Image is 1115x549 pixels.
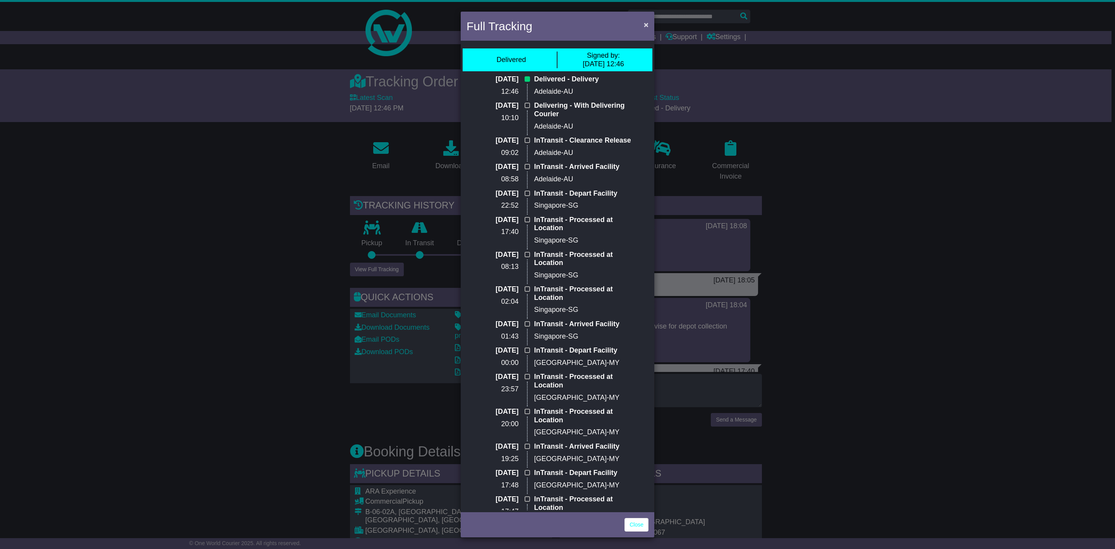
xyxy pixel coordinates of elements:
p: [DATE] [480,75,519,84]
p: [DATE] [480,320,519,329]
p: InTransit - Processed at Location [534,495,636,512]
p: Delivering - With Delivering Courier [534,102,636,118]
p: Adelaide-AU [534,122,636,131]
p: [DATE] [480,189,519,198]
p: 20:00 [480,420,519,429]
p: 08:13 [480,263,519,271]
p: Singapore-SG [534,332,636,341]
button: Close [640,17,652,33]
p: InTransit - Processed at Location [534,251,636,267]
p: InTransit - Arrived Facility [534,320,636,329]
p: [DATE] [480,102,519,110]
p: Adelaide-AU [534,88,636,96]
p: Singapore-SG [534,271,636,280]
p: [DATE] [480,346,519,355]
span: Signed by: [587,52,620,59]
p: [DATE] [480,216,519,224]
p: Adelaide-AU [534,175,636,184]
p: 10:10 [480,114,519,122]
p: InTransit - Depart Facility [534,469,636,477]
p: 22:52 [480,201,519,210]
p: InTransit - Depart Facility [534,346,636,355]
p: 23:57 [480,385,519,394]
p: [DATE] [480,408,519,416]
div: [DATE] 12:46 [583,52,624,68]
p: 02:04 [480,298,519,306]
p: 00:00 [480,359,519,367]
p: [GEOGRAPHIC_DATA]-MY [534,394,636,402]
p: InTransit - Arrived Facility [534,163,636,171]
p: 17:47 [480,508,519,516]
p: [GEOGRAPHIC_DATA]-MY [534,428,636,437]
p: InTransit - Depart Facility [534,189,636,198]
p: Delivered - Delivery [534,75,636,84]
p: 17:40 [480,228,519,236]
p: [DATE] [480,469,519,477]
p: Singapore-SG [534,306,636,314]
div: Delivered [496,56,526,64]
p: InTransit - Processed at Location [534,408,636,424]
p: [DATE] [480,495,519,504]
p: [DATE] [480,442,519,451]
p: 08:58 [480,175,519,184]
p: [DATE] [480,163,519,171]
span: × [644,20,648,29]
p: Singapore-SG [534,201,636,210]
p: [GEOGRAPHIC_DATA]-MY [534,455,636,463]
p: [GEOGRAPHIC_DATA]-MY [534,359,636,367]
p: InTransit - Clearance Release [534,136,636,145]
p: InTransit - Arrived Facility [534,442,636,451]
p: 01:43 [480,332,519,341]
p: 09:02 [480,149,519,157]
p: InTransit - Processed at Location [534,373,636,389]
p: 17:48 [480,481,519,490]
p: 19:25 [480,455,519,463]
h4: Full Tracking [467,17,532,35]
p: 12:46 [480,88,519,96]
a: Close [624,518,648,532]
p: [DATE] [480,285,519,294]
p: [GEOGRAPHIC_DATA]-MY [534,481,636,490]
p: InTransit - Processed at Location [534,285,636,302]
p: Singapore-SG [534,236,636,245]
p: [DATE] [480,136,519,145]
p: [DATE] [480,373,519,381]
p: InTransit - Processed at Location [534,216,636,232]
p: Adelaide-AU [534,149,636,157]
p: [DATE] [480,251,519,259]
